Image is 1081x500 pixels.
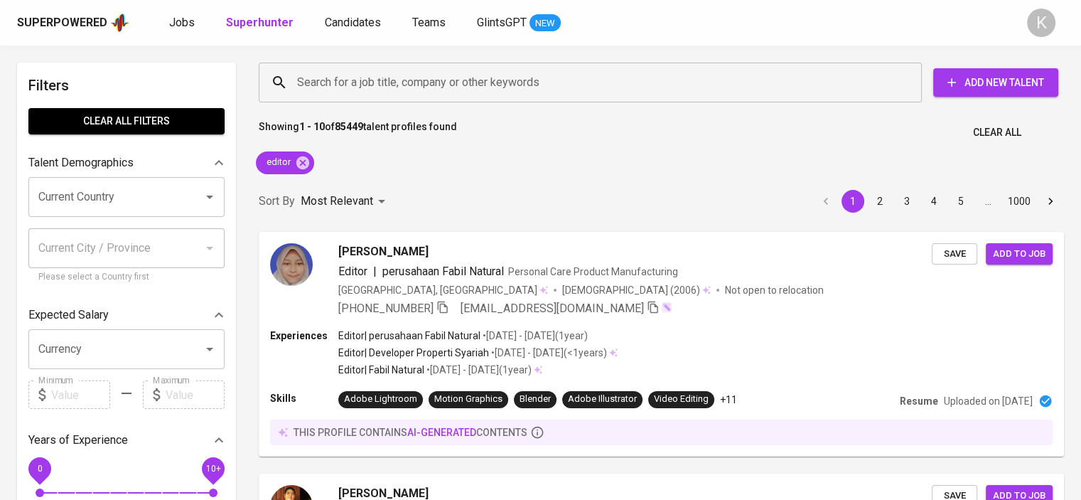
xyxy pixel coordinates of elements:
span: Save [939,246,970,262]
p: Experiences [270,329,338,343]
p: • [DATE] - [DATE] ( <1 years ) [489,346,607,360]
p: Talent Demographics [28,154,134,171]
p: Editor | Fabil Natural [338,363,424,377]
p: Editor | Developer Properti Syariah [338,346,489,360]
p: this profile contains contents [294,425,527,440]
input: Value [166,381,225,409]
p: Uploaded on [DATE] [944,394,1033,408]
button: Go to page 4 [923,190,945,213]
span: [PERSON_NAME] [338,243,429,260]
span: AI-generated [407,427,476,438]
b: 1 - 10 [299,121,325,132]
button: Go to page 1000 [1004,190,1035,213]
span: 0 [37,464,42,474]
img: app logo [110,12,129,33]
div: Adobe Illustrator [568,393,637,406]
div: Years of Experience [28,426,225,454]
p: Skills [270,391,338,405]
input: Value [51,381,110,409]
button: Add New Talent [933,68,1058,97]
button: Go to page 5 [950,190,972,213]
span: NEW [529,16,561,31]
button: Open [200,187,220,207]
p: Not open to relocation [725,283,824,297]
button: Go to page 2 [868,190,891,213]
div: Adobe Lightroom [344,393,417,406]
b: Superhunter [226,16,294,29]
span: Add to job [993,246,1045,262]
a: Candidates [325,14,384,32]
div: Most Relevant [301,188,390,215]
span: Jobs [169,16,195,29]
img: magic_wand.svg [661,302,672,313]
b: 85449 [335,121,363,132]
p: Expected Salary [28,307,109,324]
p: Sort By [259,193,295,210]
span: Candidates [325,16,381,29]
p: • [DATE] - [DATE] ( 1 year ) [424,363,532,377]
a: Jobs [169,14,198,32]
p: +11 [720,393,737,407]
p: Resume [900,394,938,408]
div: (2006) [562,283,711,297]
button: Open [200,339,220,359]
a: Superpoweredapp logo [17,12,129,33]
span: 10+ [205,464,220,474]
span: GlintsGPT [477,16,527,29]
span: editor [256,156,299,169]
span: Teams [412,16,446,29]
div: [GEOGRAPHIC_DATA], [GEOGRAPHIC_DATA] [338,283,548,297]
button: Add to job [986,243,1053,265]
img: 556b2a0368cd2be3a0083eafdda7741e.jpg [270,243,313,286]
div: Expected Salary [28,301,225,329]
div: Superpowered [17,15,107,31]
span: Clear All [973,124,1021,142]
a: Superhunter [226,14,296,32]
span: Add New Talent [945,74,1047,92]
div: editor [256,151,314,174]
p: Most Relevant [301,193,373,210]
p: Showing of talent profiles found [259,119,457,146]
div: K [1027,9,1055,37]
div: Talent Demographics [28,149,225,177]
span: | [373,263,377,280]
p: • [DATE] - [DATE] ( 1 year ) [480,329,588,343]
p: Editor | perusahaan Fabil Natural [338,329,480,343]
div: Video Editing [654,393,709,406]
span: [PHONE_NUMBER] [338,302,434,315]
h6: Filters [28,74,225,97]
button: Clear All [967,119,1027,146]
a: [PERSON_NAME]Editor|perusahaan Fabil NaturalPersonal Care Product Manufacturing[GEOGRAPHIC_DATA],... [259,232,1064,457]
span: Clear All filters [40,112,213,130]
div: Motion Graphics [434,393,502,406]
span: Personal Care Product Manufacturing [508,266,678,277]
p: Please select a Country first [38,270,215,284]
p: Years of Experience [28,432,128,449]
div: … [977,194,999,208]
span: [DEMOGRAPHIC_DATA] [562,283,670,297]
div: Blender [520,393,551,406]
span: Editor [338,265,367,278]
span: perusahaan Fabil Natural [382,265,504,278]
button: page 1 [841,190,864,213]
button: Go to next page [1039,190,1062,213]
nav: pagination navigation [812,190,1064,213]
a: Teams [412,14,448,32]
button: Clear All filters [28,108,225,134]
button: Go to page 3 [896,190,918,213]
a: GlintsGPT NEW [477,14,561,32]
button: Save [932,243,977,265]
span: [EMAIL_ADDRESS][DOMAIN_NAME] [461,302,644,315]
